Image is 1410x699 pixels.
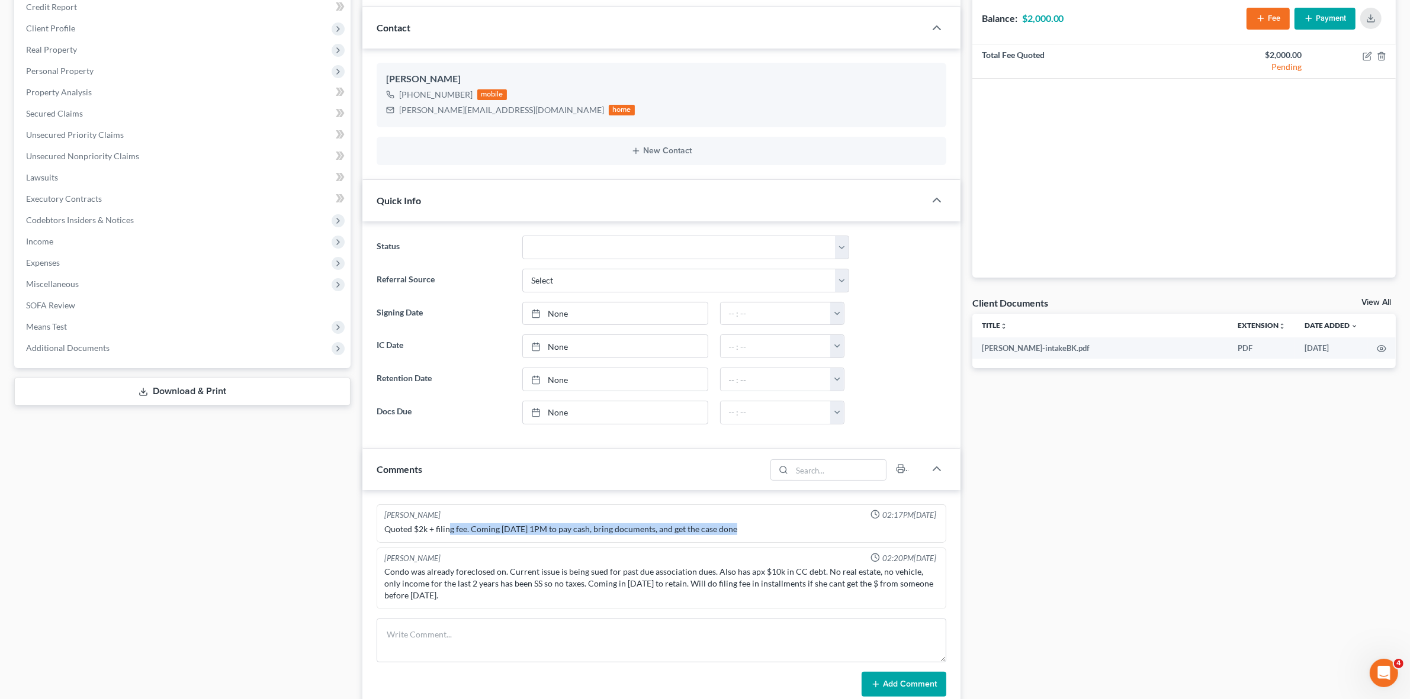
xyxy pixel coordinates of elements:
[386,72,936,86] div: [PERSON_NAME]
[371,302,516,326] label: Signing Date
[371,368,516,391] label: Retention Date
[377,463,422,475] span: Comments
[882,553,936,564] span: 02:20PM[DATE]
[26,343,110,353] span: Additional Documents
[477,89,507,100] div: mobile
[26,279,79,289] span: Miscellaneous
[1228,337,1295,359] td: PDF
[1000,323,1007,330] i: unfold_more
[371,269,516,292] label: Referral Source
[17,167,351,188] a: Lawsuits
[384,523,938,535] div: Quoted $2k + filing fee. Coming [DATE] 1PM to pay cash, bring documents, and get the case done
[1305,321,1358,330] a: Date Added expand_more
[377,22,410,33] span: Contact
[384,566,938,601] div: Condo was already foreclosed on. Current issue is being sued for past due association dues. Also ...
[399,89,473,101] div: [PHONE_NUMBER]
[17,188,351,210] a: Executory Contracts
[972,44,1184,79] td: Total Fee Quoted
[384,553,441,564] div: [PERSON_NAME]
[792,460,886,480] input: Search...
[1022,12,1064,24] strong: $2,000.00
[1351,323,1358,330] i: expand_more
[26,172,58,182] span: Lawsuits
[1394,659,1403,668] span: 4
[386,146,936,156] button: New Contact
[862,672,946,697] button: Add Comment
[721,335,831,357] input: -- : --
[26,215,134,225] span: Codebtors Insiders & Notices
[26,236,53,246] span: Income
[1295,337,1367,359] td: [DATE]
[26,257,60,268] span: Expenses
[721,401,831,424] input: -- : --
[982,321,1007,330] a: Titleunfold_more
[1295,8,1356,30] button: Payment
[371,334,516,358] label: IC Date
[523,302,708,325] a: None
[1361,298,1391,307] a: View All
[1370,659,1398,687] iframe: Intercom live chat
[1238,321,1286,330] a: Extensionunfold_more
[26,23,75,33] span: Client Profile
[523,335,708,357] a: None
[26,321,67,331] span: Means Test
[982,12,1017,24] strong: Balance:
[1279,323,1286,330] i: unfold_more
[721,368,831,391] input: -- : --
[1193,49,1302,61] div: $2,000.00
[523,368,708,391] a: None
[399,104,604,116] div: [PERSON_NAME][EMAIL_ADDRESS][DOMAIN_NAME]
[972,337,1228,359] td: [PERSON_NAME]-intakeBK.pdf
[26,66,94,76] span: Personal Property
[26,130,124,140] span: Unsecured Priority Claims
[17,146,351,167] a: Unsecured Nonpriority Claims
[14,378,351,405] a: Download & Print
[384,510,441,521] div: [PERSON_NAME]
[371,236,516,259] label: Status
[377,195,421,206] span: Quick Info
[26,108,83,118] span: Secured Claims
[523,401,708,424] a: None
[609,105,635,115] div: home
[17,82,351,103] a: Property Analysis
[17,103,351,124] a: Secured Claims
[26,151,139,161] span: Unsecured Nonpriority Claims
[1247,8,1290,30] button: Fee
[17,295,351,316] a: SOFA Review
[371,401,516,424] label: Docs Due
[26,87,92,97] span: Property Analysis
[17,124,351,146] a: Unsecured Priority Claims
[1193,61,1302,73] div: Pending
[721,302,831,325] input: -- : --
[972,297,1048,309] div: Client Documents
[882,510,936,521] span: 02:17PM[DATE]
[26,300,75,310] span: SOFA Review
[26,194,102,204] span: Executory Contracts
[26,2,77,12] span: Credit Report
[26,44,77,54] span: Real Property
